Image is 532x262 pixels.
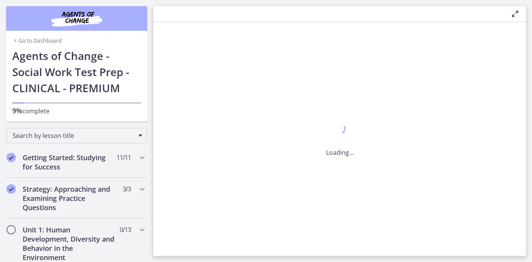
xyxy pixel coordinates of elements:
i: Completed [7,153,16,162]
div: Search by lesson title [6,128,147,143]
span: 3 / 3 [123,184,131,194]
p: complete [12,106,141,116]
h1: Agents of Change - Social Work Test Prep - CLINICAL - PREMIUM [12,48,141,96]
img: Agents of Change [31,9,123,28]
span: 0 / 13 [120,225,131,234]
div: 1 [326,121,354,139]
span: 11 / 11 [117,153,131,162]
h2: Getting Started: Studying for Success [23,153,116,171]
span: Search by lesson title [13,131,135,140]
span: 9% [12,106,22,115]
p: Loading... [326,148,354,157]
h2: Unit 1: Human Development, Diversity and Behavior in the Environment [23,225,116,262]
a: Go to Dashboard [12,37,62,45]
h2: Strategy: Approaching and Examining Practice Questions [23,184,116,212]
i: Completed [7,184,16,194]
